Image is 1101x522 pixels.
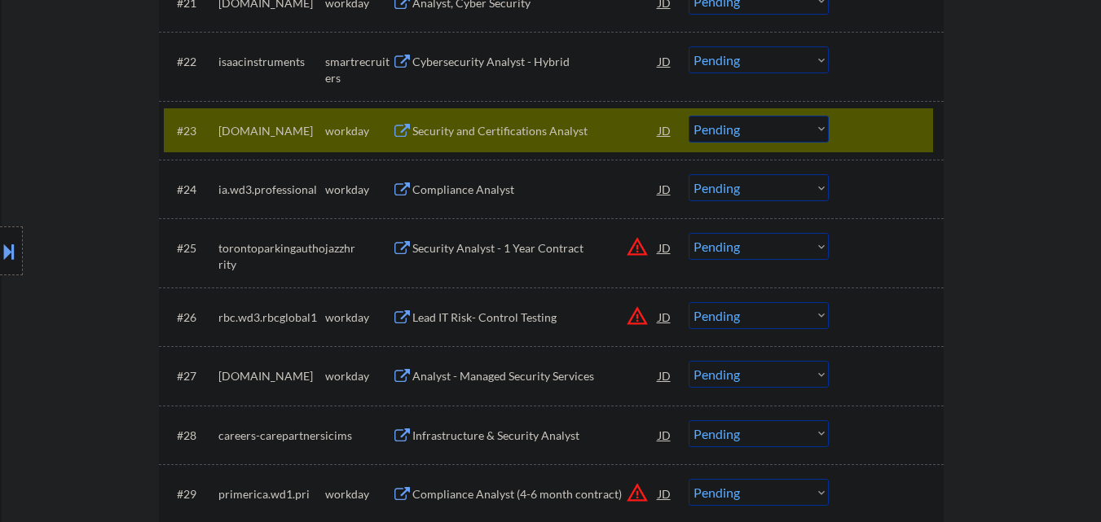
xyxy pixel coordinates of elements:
[325,309,392,326] div: workday
[412,240,658,257] div: Security Analyst - 1 Year Contract
[412,486,658,502] div: Compliance Analyst (4-6 month contract)
[657,361,673,390] div: JD
[412,368,658,384] div: Analyst - Managed Security Services
[325,428,392,444] div: icims
[325,123,392,139] div: workday
[657,116,673,145] div: JD
[412,309,658,326] div: Lead IT Risk- Control Testing
[325,54,392,86] div: smartrecruiters
[325,182,392,198] div: workday
[626,481,649,504] button: warning_amber
[657,302,673,331] div: JD
[657,174,673,204] div: JD
[325,486,392,502] div: workday
[412,182,658,198] div: Compliance Analyst
[177,428,205,444] div: #28
[626,235,649,258] button: warning_amber
[325,240,392,257] div: jazzhr
[218,428,325,444] div: careers-carepartners
[412,123,658,139] div: Security and Certifications Analyst
[412,428,658,444] div: Infrastructure & Security Analyst
[657,233,673,262] div: JD
[412,54,658,70] div: Cybersecurity Analyst - Hybrid
[218,486,325,502] div: primerica.wd1.pri
[657,420,673,450] div: JD
[177,54,205,70] div: #22
[325,368,392,384] div: workday
[177,486,205,502] div: #29
[657,479,673,508] div: JD
[626,305,649,327] button: warning_amber
[218,54,325,70] div: isaacinstruments
[657,46,673,76] div: JD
